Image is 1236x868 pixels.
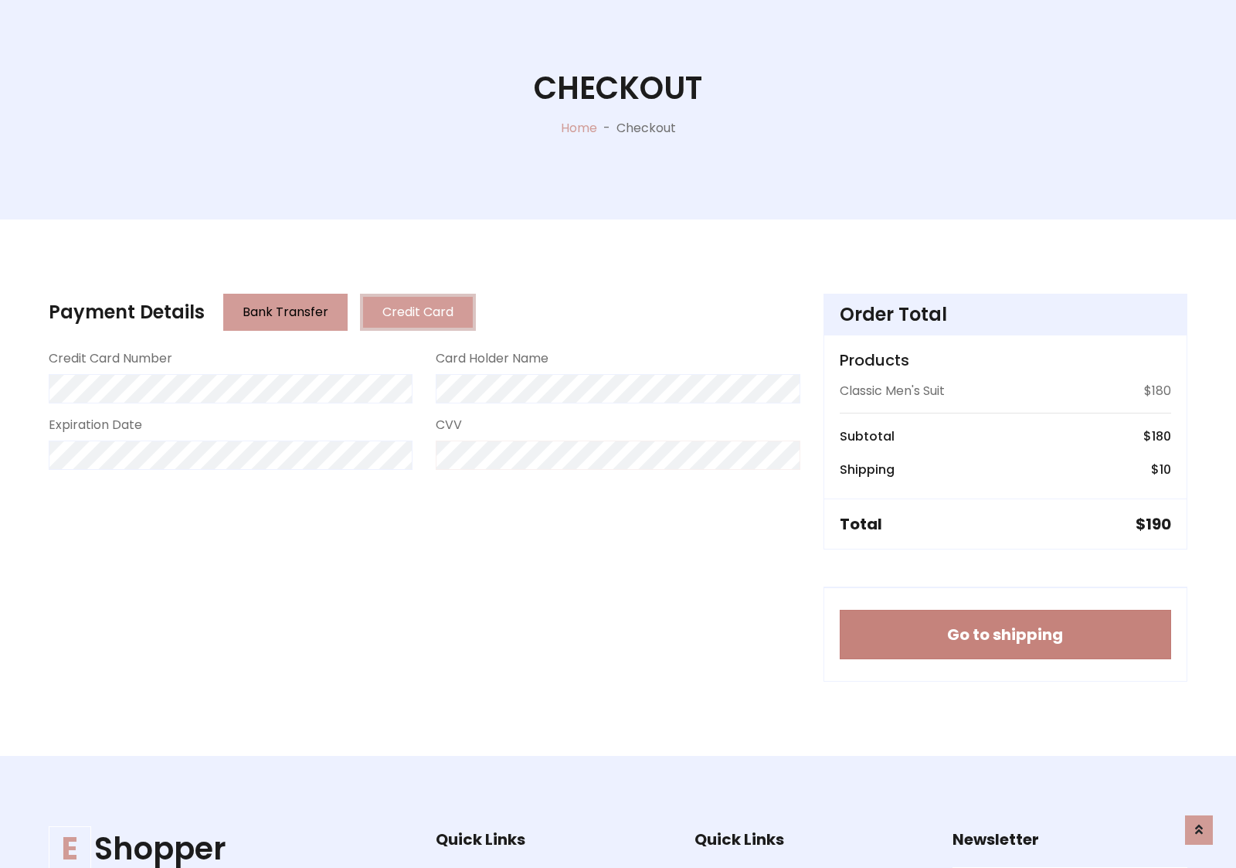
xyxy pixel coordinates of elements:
[49,349,172,368] label: Credit Card Number
[1143,429,1171,444] h6: $
[952,830,1187,849] h5: Newsletter
[840,610,1171,659] button: Go to shipping
[840,429,895,444] h6: Subtotal
[1146,513,1171,535] span: 190
[840,462,895,477] h6: Shipping
[1160,461,1171,478] span: 10
[616,119,676,138] p: Checkout
[1151,462,1171,477] h6: $
[436,416,462,434] label: CVV
[1136,515,1171,533] h5: $
[597,119,616,138] p: -
[436,349,548,368] label: Card Holder Name
[561,119,597,137] a: Home
[840,351,1171,369] h5: Products
[1152,427,1171,445] span: 180
[1144,382,1171,400] p: $180
[49,830,387,867] a: EShopper
[694,830,929,849] h5: Quick Links
[436,830,671,849] h5: Quick Links
[840,304,1171,326] h4: Order Total
[49,416,142,434] label: Expiration Date
[840,515,882,533] h5: Total
[840,382,945,400] p: Classic Men's Suit
[534,70,702,107] h1: Checkout
[49,830,387,867] h1: Shopper
[360,294,476,331] button: Credit Card
[49,301,205,324] h4: Payment Details
[223,294,348,331] button: Bank Transfer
